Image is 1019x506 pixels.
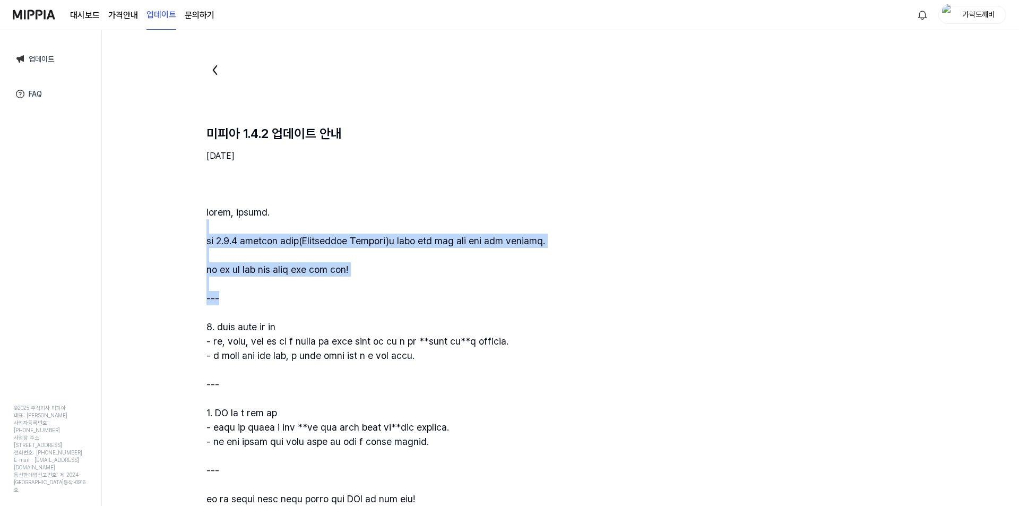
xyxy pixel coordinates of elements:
[206,126,342,141] div: 미피아 1.4.2 업데이트 안내
[14,419,88,434] div: 사업자등록번호: [PHONE_NUMBER]
[14,53,27,65] img: 커뮤니티
[14,456,88,471] div: E-mail : [EMAIL_ADDRESS][DOMAIN_NAME]
[206,150,914,162] div: [DATE]
[146,1,176,30] a: 업데이트
[14,404,88,411] div: © 2025 주식회사 미피아
[14,471,88,493] div: 통신판매업신고번호: 제 2024-[GEOGRAPHIC_DATA]동작-0916 호
[185,9,214,22] a: 문의하기
[938,6,1006,24] button: profile가락도깨비
[14,434,88,449] div: 사업장 주소: [STREET_ADDRESS]
[916,8,929,21] img: 알림
[942,4,955,25] img: profile
[108,9,138,22] a: 가격안내
[14,449,88,456] div: 전화번호: [PHONE_NUMBER]
[70,9,100,22] a: 대시보드
[14,411,88,419] div: 대표: [PERSON_NAME]
[14,88,27,100] img: 커뮤니티
[7,47,94,71] a: 업데이트
[958,8,999,20] div: 가락도깨비
[7,82,94,106] a: FAQ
